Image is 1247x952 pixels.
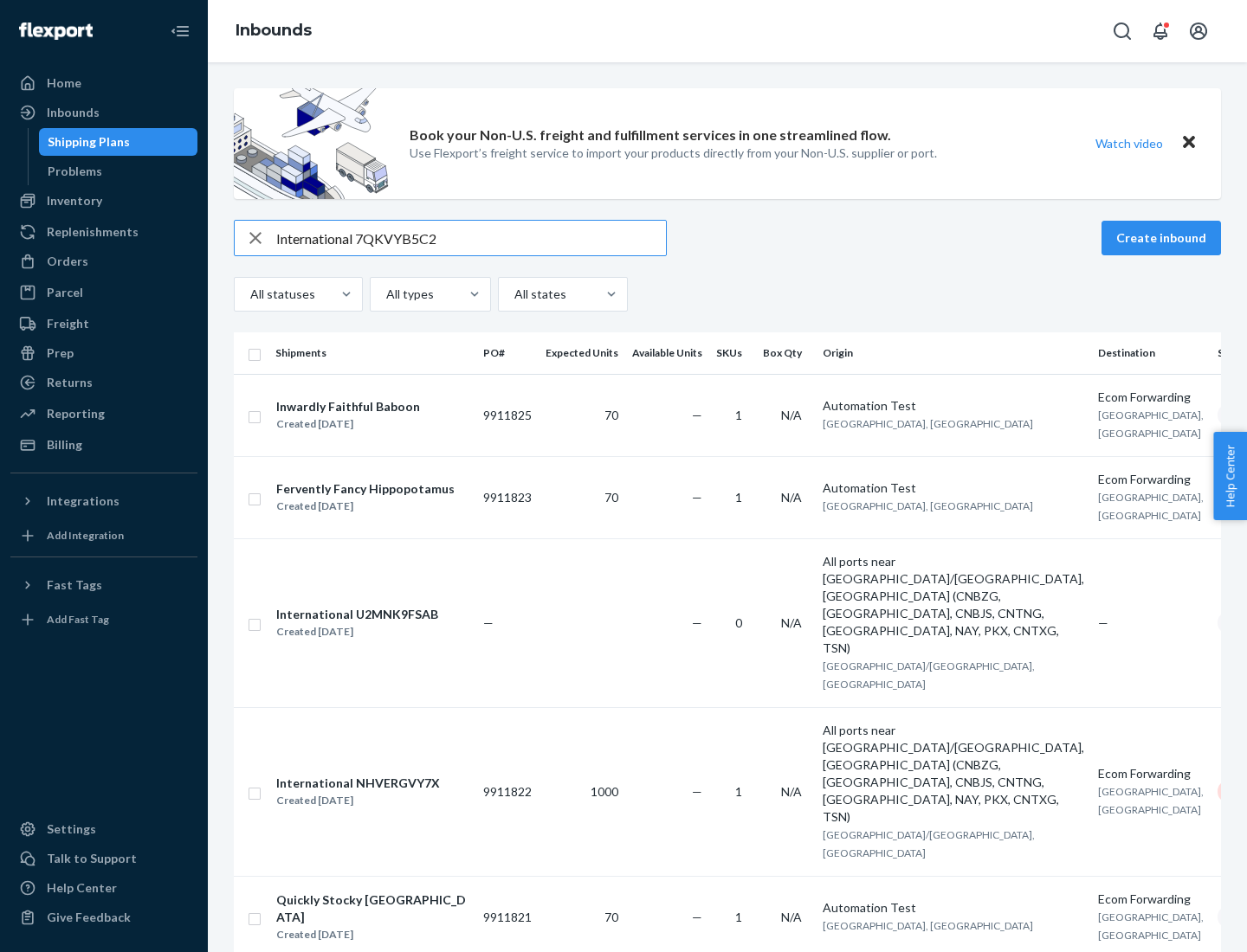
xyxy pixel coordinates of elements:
[276,926,468,943] div: Created [DATE]
[10,69,197,97] a: Home
[823,899,1084,917] div: Automation Test
[10,431,197,459] a: Billing
[735,910,742,924] span: 1
[604,408,618,422] span: 70
[10,522,197,550] a: Add Integration
[47,612,109,627] div: Add Fast Tag
[276,891,468,926] div: Quickly Stocky [GEOGRAPHIC_DATA]
[1098,615,1108,630] span: —
[47,436,82,453] div: Billing
[756,332,816,374] th: Box Qty
[276,398,420,415] div: Inwardly Faithful Baboon
[823,659,1035,691] span: [GEOGRAPHIC_DATA]/[GEOGRAPHIC_DATA], [GEOGRAPHIC_DATA]
[47,850,137,867] div: Talk to Support
[47,223,139,241] div: Replenishments
[513,286,514,303] input: All states
[10,218,197,246] a: Replenishments
[10,874,197,902] a: Help Center
[476,707,539,876] td: 9911822
[276,623,438,640] div: Created [DATE]
[781,615,802,630] span: N/A
[823,417,1033,430] span: [GEOGRAPHIC_DATA], [GEOGRAPHIC_DATA]
[47,879,117,897] div: Help Center
[47,909,131,926] div: Give Feedback
[47,374,93,391] div: Returns
[47,405,105,422] div: Reporting
[10,248,197,275] a: Orders
[692,784,702,799] span: —
[823,722,1084,826] div: All ports near [GEOGRAPHIC_DATA]/[GEOGRAPHIC_DATA], [GEOGRAPHIC_DATA] (CNBZG, [GEOGRAPHIC_DATA], ...
[10,187,197,215] a: Inventory
[249,286,250,303] input: All statuses
[1098,891,1204,908] div: Ecom Forwarding
[47,820,96,838] div: Settings
[10,339,197,367] a: Prep
[10,904,197,931] button: Give Feedback
[591,784,618,799] span: 1000
[10,99,197,126] a: Inbounds
[10,279,197,306] a: Parcel
[47,104,100,121] div: Inbounds
[483,615,494,630] span: —
[222,6,326,56] ol: breadcrumbs
[692,910,702,924] span: —
[1213,432,1247,520] button: Help Center
[816,332,1091,374] th: Origin
[476,332,539,374] th: PO#
[625,332,709,374] th: Available Units
[276,221,666,255] input: Search inbounds by name, destination, msku...
[1102,221,1221,255] button: Create inbound
[10,606,197,634] a: Add Fast Tag
[276,480,455,498] div: Fervently Fancy Hippopotamus
[1098,491,1204,522] span: [GEOGRAPHIC_DATA], [GEOGRAPHIC_DATA]
[47,315,89,332] div: Freight
[1105,14,1140,48] button: Open Search Box
[163,14,197,48] button: Close Navigation
[539,332,625,374] th: Expected Units
[10,487,197,515] button: Integrations
[476,374,539,456] td: 9911825
[10,815,197,843] a: Settings
[276,775,440,792] div: International NHVERGVY7X
[384,286,386,303] input: All types
[48,133,130,151] div: Shipping Plans
[781,490,802,505] span: N/A
[276,606,438,623] div: International U2MNK9FSAB
[47,528,124,543] div: Add Integration
[823,553,1084,657] div: All ports near [GEOGRAPHIC_DATA]/[GEOGRAPHIC_DATA], [GEOGRAPHIC_DATA] (CNBZG, [GEOGRAPHIC_DATA], ...
[47,576,102,594] div: Fast Tags
[48,163,102,180] div: Problems
[10,845,197,872] a: Talk to Support
[781,408,802,422] span: N/A
[10,369,197,396] a: Returns
[604,910,618,924] span: 70
[692,490,702,505] span: —
[1098,471,1204,488] div: Ecom Forwarding
[1098,765,1204,782] div: Ecom Forwarding
[1143,14,1178,48] button: Open notifications
[823,397,1084,415] div: Automation Test
[276,792,440,809] div: Created [DATE]
[47,74,81,92] div: Home
[268,332,476,374] th: Shipments
[781,910,802,924] span: N/A
[410,145,937,162] p: Use Flexport’s freight service to import your products directly from your Non-U.S. supplier or port.
[735,615,742,630] span: 0
[823,828,1035,859] span: [GEOGRAPHIC_DATA]/[GEOGRAPHIC_DATA], [GEOGRAPHIC_DATA]
[10,571,197,599] button: Fast Tags
[10,400,197,428] a: Reporting
[276,498,455,515] div: Created [DATE]
[709,332,756,374] th: SKUs
[735,784,742,799] span: 1
[1098,785,1204,816] span: [GEOGRAPHIC_DATA], [GEOGRAPHIC_DATA]
[47,253,88,270] div: Orders
[692,408,702,422] span: —
[781,784,802,799] span: N/A
[1084,131,1174,156] button: Watch video
[410,125,891,145] p: Book your Non-U.S. freight and fulfillment services in one streamlined flow.
[1181,14,1216,48] button: Open account menu
[604,490,618,505] span: 70
[39,128,198,156] a: Shipping Plans
[236,21,312,40] a: Inbounds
